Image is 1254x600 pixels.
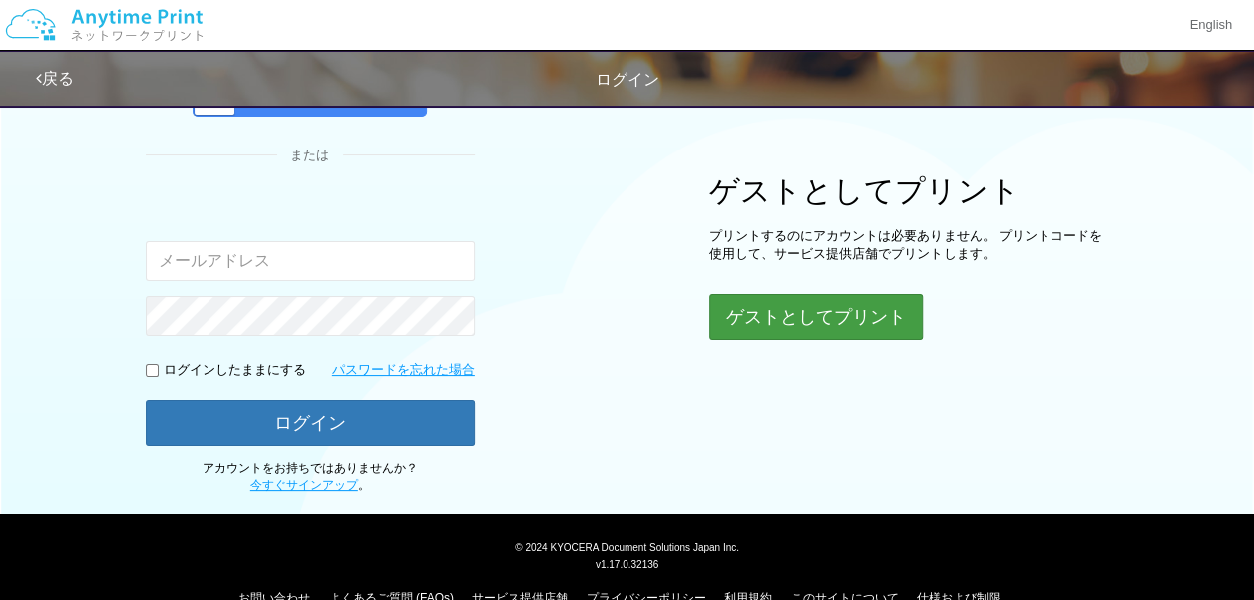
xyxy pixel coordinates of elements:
span: v1.17.0.32136 [596,558,658,570]
p: ログインしたままにする [164,361,306,380]
a: 戻る [36,70,74,87]
div: または [146,147,475,165]
a: 今すぐサインアップ [250,478,358,492]
button: ログイン [146,400,475,446]
p: アカウントをお持ちではありませんか？ [146,460,475,494]
h1: ゲストとしてプリント [709,174,1108,207]
button: ゲストとしてプリント [709,294,923,340]
span: ログイン [596,71,659,88]
a: パスワードを忘れた場合 [332,361,475,380]
span: 。 [250,478,370,492]
input: メールアドレス [146,241,475,281]
span: © 2024 KYOCERA Document Solutions Japan Inc. [515,540,739,553]
p: プリントするのにアカウントは必要ありません。 プリントコードを使用して、サービス提供店舗でプリントします。 [709,227,1108,264]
